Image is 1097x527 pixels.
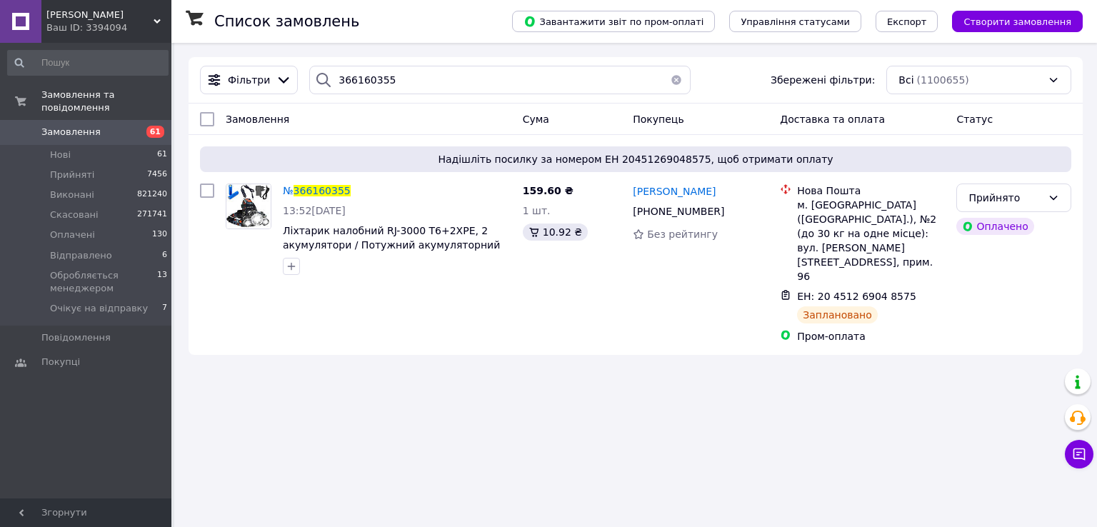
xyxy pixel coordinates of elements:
[41,126,101,139] span: Замовлення
[50,269,157,295] span: Обробляється менеджером
[162,302,167,315] span: 7
[283,185,294,196] span: №
[137,189,167,201] span: 821240
[206,152,1066,166] span: Надішліть посилку за номером ЕН 20451269048575, щоб отримати оплату
[952,11,1083,32] button: Створити замовлення
[729,11,861,32] button: Управління статусами
[309,66,690,94] input: Пошук за номером замовлення, ПІБ покупця, номером телефону, Email, номером накладної
[938,15,1083,26] a: Створити замовлення
[647,229,718,240] span: Без рейтингу
[633,186,716,197] span: [PERSON_NAME]
[152,229,167,241] span: 130
[7,50,169,76] input: Пошук
[963,16,1071,27] span: Створити замовлення
[162,249,167,262] span: 6
[283,185,351,196] a: №366160355
[50,302,148,315] span: Очікує на відправку
[50,229,95,241] span: Оплачені
[137,209,167,221] span: 271741
[157,269,167,295] span: 13
[226,114,289,125] span: Замовлення
[50,249,112,262] span: Відправлено
[50,149,71,161] span: Нові
[968,190,1042,206] div: Прийнято
[147,169,167,181] span: 7456
[41,89,171,114] span: Замовлення та повідомлення
[876,11,938,32] button: Експорт
[523,114,549,125] span: Cума
[797,198,945,283] div: м. [GEOGRAPHIC_DATA] ([GEOGRAPHIC_DATA].), №2 (до 30 кг на одне місце): вул. [PERSON_NAME][STREET...
[956,218,1033,235] div: Оплачено
[524,15,703,28] span: Завантажити звіт по пром-оплаті
[226,184,271,229] img: Фото товару
[41,331,111,344] span: Повідомлення
[157,149,167,161] span: 61
[294,185,351,196] span: 366160355
[917,74,969,86] span: (1100655)
[1065,440,1093,468] button: Чат з покупцем
[523,185,573,196] span: 159.60 ₴
[523,224,588,241] div: 10.92 ₴
[741,16,850,27] span: Управління статусами
[523,205,551,216] span: 1 шт.
[630,201,727,221] div: [PHONE_NUMBER]
[662,66,691,94] button: Очистить
[780,114,885,125] span: Доставка та оплата
[50,169,94,181] span: Прийняті
[797,329,945,343] div: Пром-оплата
[771,73,875,87] span: Збережені фільтри:
[512,11,715,32] button: Завантажити звіт по пром-оплаті
[898,73,913,87] span: Всі
[41,356,80,368] span: Покупці
[46,9,154,21] span: HUGO
[887,16,927,27] span: Експорт
[797,184,945,198] div: Нова Пошта
[214,13,359,30] h1: Список замовлень
[50,189,94,201] span: Виконані
[633,114,683,125] span: Покупець
[228,73,270,87] span: Фільтри
[797,306,878,323] div: Заплановано
[46,21,171,34] div: Ваш ID: 3394094
[146,126,164,138] span: 61
[633,184,716,199] a: [PERSON_NAME]
[797,291,916,302] span: ЕН: 20 4512 6904 8575
[283,205,346,216] span: 13:52[DATE]
[283,225,500,265] a: Ліхтарик налобний RJ-3000 Т6+2XPE, 2 акумулятори / Потужний акумуляторний ліхтар на голову з 3 св...
[956,114,993,125] span: Статус
[50,209,99,221] span: Скасовані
